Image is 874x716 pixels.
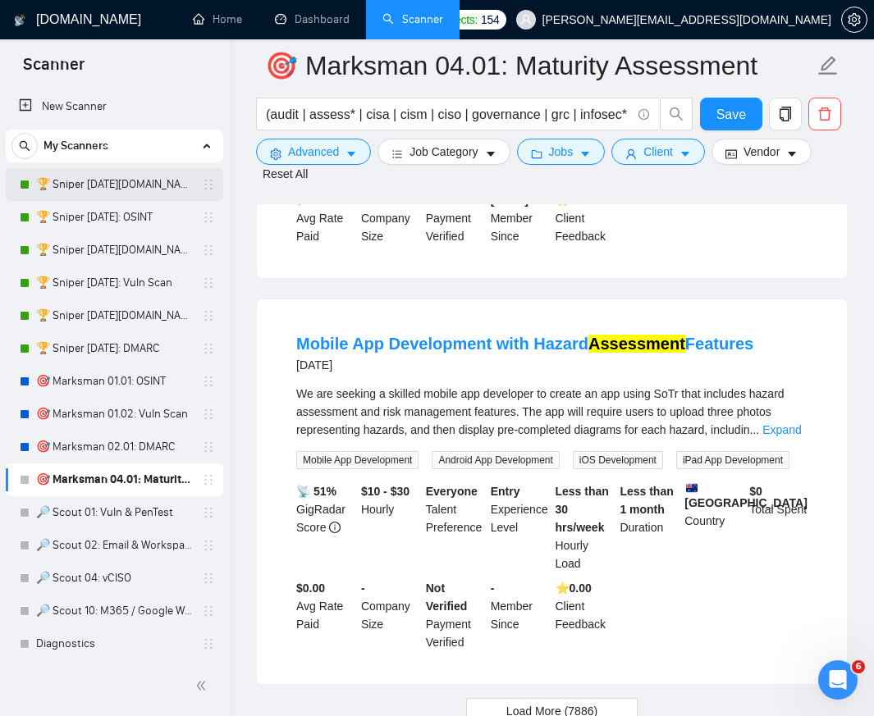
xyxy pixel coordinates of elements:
[293,579,358,651] div: Avg Rate Paid
[202,375,215,388] span: holder
[202,539,215,552] span: holder
[36,168,192,201] a: 🏆 Sniper [DATE][DOMAIN_NAME]: OSINT
[552,191,617,245] div: Client Feedback
[712,139,812,165] button: idcardVendorcaret-down
[358,579,423,651] div: Company Size
[202,244,215,257] span: holder
[842,13,867,26] span: setting
[531,148,542,160] span: folder
[296,335,753,353] a: Mobile App Development with HazardAssessmentFeatures
[202,178,215,191] span: holder
[293,191,358,245] div: Avg Rate Paid
[361,485,410,498] b: $10 - $30
[520,14,532,25] span: user
[36,627,192,660] a: Diagnostics
[296,385,808,439] div: We are seeking a skilled mobile app developer to create an app using SoTr that includes hazard as...
[809,107,840,121] span: delete
[487,579,552,651] div: Member Since
[202,440,215,454] span: holder
[193,12,242,26] a: homeHome
[329,522,341,533] span: info-circle
[296,387,785,436] span: We are seeking a skilled mobile app developer to create an app using SoTr that includes hazard as...
[808,98,841,130] button: delete
[750,423,760,436] span: ...
[36,463,192,496] a: 🎯 Marksman 04.01: Maturity Assessment
[716,104,746,125] span: Save
[686,482,698,494] img: 🇦🇺
[43,130,108,162] span: My Scanners
[382,12,443,26] a: searchScanner
[817,55,839,76] span: edit
[616,482,681,572] div: Duration
[391,148,403,160] span: bars
[202,408,215,421] span: holder
[491,581,495,595] b: -
[12,140,37,152] span: search
[556,581,592,595] b: ⭐️ 0.00
[202,342,215,355] span: holder
[746,482,811,572] div: Total Spent
[661,107,692,121] span: search
[296,485,336,498] b: 📡 51%
[660,98,693,130] button: search
[358,482,423,572] div: Hourly
[36,562,192,595] a: 🔎 Scout 04: vCISO
[481,11,499,29] span: 154
[643,143,673,161] span: Client
[275,12,350,26] a: dashboardDashboard
[684,482,808,509] b: [GEOGRAPHIC_DATA]
[762,423,801,436] a: Expand
[296,355,753,375] div: [DATE]
[852,660,865,673] span: 6
[423,191,487,245] div: Payment Verified
[749,485,762,498] b: $ 0
[265,45,814,86] input: Scanner name...
[517,139,606,165] button: folderJobscaret-down
[487,482,552,572] div: Experience Level
[202,572,215,585] span: holder
[410,143,478,161] span: Job Category
[491,485,520,498] b: Entry
[36,398,192,431] a: 🎯 Marksman 01.02: Vuln Scan
[202,604,215,618] span: holder
[485,148,496,160] span: caret-down
[552,482,617,572] div: Hourly Load
[36,234,192,267] a: 🏆 Sniper [DATE][DOMAIN_NAME]: Vuln Scan
[432,451,559,469] span: Android App Development
[345,148,357,160] span: caret-down
[769,98,802,130] button: copy
[681,482,746,572] div: Country
[36,332,192,365] a: 🏆 Sniper [DATE]: DMARC
[296,581,325,595] b: $0.00
[270,148,281,160] span: setting
[620,485,673,516] b: Less than 1 month
[36,595,192,627] a: 🔎 Scout 10: M365 / Google Workspace - not configed
[426,485,478,498] b: Everyone
[36,299,192,332] a: 🏆 Sniper [DATE][DOMAIN_NAME]: DMARC
[36,529,192,562] a: 🔎 Scout 02: Email & Workspace
[725,148,737,160] span: idcard
[588,335,685,353] mark: Assessment
[36,201,192,234] a: 🏆 Sniper [DATE]: OSINT
[579,148,591,160] span: caret-down
[770,107,801,121] span: copy
[6,90,223,123] li: New Scanner
[549,143,574,161] span: Jobs
[423,482,487,572] div: Talent Preference
[700,98,762,130] button: Save
[14,7,25,34] img: logo
[487,191,552,245] div: Member Since
[202,309,215,322] span: holder
[744,143,780,161] span: Vendor
[552,579,617,651] div: Client Feedback
[263,165,308,183] a: Reset All
[36,267,192,299] a: 🏆 Sniper [DATE]: Vuln Scan
[423,579,487,651] div: Payment Verified
[266,104,631,125] input: Search Freelance Jobs...
[426,581,468,613] b: Not Verified
[378,139,510,165] button: barsJob Categorycaret-down
[676,451,789,469] span: iPad App Development
[296,451,419,469] span: Mobile App Development
[202,211,215,224] span: holder
[195,677,212,694] span: double-left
